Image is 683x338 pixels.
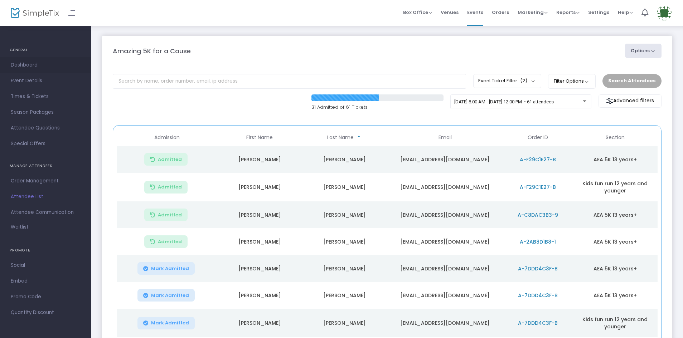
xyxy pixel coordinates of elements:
td: Kids fun run 12 years and younger [572,309,657,337]
span: Attendee Questions [11,123,81,133]
button: Filter Options [548,74,596,88]
h4: PROMOTE [10,243,82,258]
span: A-7DDD4C3F-B [518,265,558,272]
span: Admitted [158,157,182,162]
span: Promo Code [11,292,81,302]
span: Admitted [158,212,182,218]
td: AEA 5K 13 years+ [572,255,657,282]
button: Mark Admitted [137,289,195,302]
td: AEA 5K 13 years+ [572,201,657,228]
span: First Name [246,134,273,141]
span: Embed [11,276,81,286]
span: Times & Tickets [11,92,81,101]
span: Attendee List [11,192,81,201]
td: [PERSON_NAME] [302,309,387,337]
td: [PERSON_NAME] [217,228,302,255]
button: Event Ticket Filter(2) [473,74,541,88]
td: [EMAIL_ADDRESS][DOMAIN_NAME] [387,255,503,282]
p: 31 Admitted of 61 Tickets [311,104,444,111]
button: Admitted [144,153,188,166]
span: A-7DDD4C3F-B [518,292,558,299]
span: Mark Admitted [151,320,189,326]
button: Admitted [144,209,188,221]
span: Admitted [158,184,182,190]
span: Order ID [528,134,548,141]
td: [EMAIL_ADDRESS][DOMAIN_NAME] [387,201,503,228]
span: Special Offers [11,139,81,148]
span: Season Packages [11,108,81,117]
button: Admitted [144,181,188,194]
td: AEA 5K 13 years+ [572,282,657,309]
span: Quantity Discount [11,308,81,317]
span: Reports [556,9,580,16]
button: Mark Admitted [137,317,195,329]
button: Mark Admitted [137,262,195,275]
span: Admitted [158,239,182,245]
td: AEA 5K 13 years+ [572,146,657,173]
h4: MANAGE ATTENDEES [10,159,82,173]
td: [PERSON_NAME] [217,201,302,228]
td: [PERSON_NAME] [302,282,387,309]
span: A-C8DAC3B3-9 [518,211,558,219]
span: A-F29C1E27-B [520,183,556,191]
span: Section [606,134,625,141]
m-panel-title: Amazing 5K for a Cause [113,46,191,56]
td: AEA 5K 13 years+ [572,228,657,255]
m-button: Advanced filters [599,94,662,108]
span: Orders [492,3,509,21]
td: [EMAIL_ADDRESS][DOMAIN_NAME] [387,309,503,337]
span: A-F29C1E27-B [520,156,556,163]
span: Order Management [11,176,81,186]
span: Mark Admitted [151,293,189,298]
span: Venues [441,3,459,21]
td: [PERSON_NAME] [217,282,302,309]
td: [PERSON_NAME] [302,146,387,173]
td: [PERSON_NAME] [302,228,387,255]
button: Admitted [144,235,188,248]
td: [EMAIL_ADDRESS][DOMAIN_NAME] [387,146,503,173]
span: Box Office [403,9,432,16]
td: [PERSON_NAME] [302,173,387,201]
td: [EMAIL_ADDRESS][DOMAIN_NAME] [387,228,503,255]
td: [EMAIL_ADDRESS][DOMAIN_NAME] [387,173,503,201]
span: Marketing [518,9,548,16]
input: Search by name, order number, email, ip address [113,74,466,89]
span: Email [439,134,452,141]
span: Events [467,3,483,21]
span: Waitlist [11,224,29,231]
td: [PERSON_NAME] [217,255,302,282]
td: [PERSON_NAME] [217,309,302,337]
td: Kids fun run 12 years and younger [572,173,657,201]
td: [PERSON_NAME] [302,201,387,228]
h4: GENERAL [10,43,82,57]
span: Help [618,9,633,16]
span: Settings [588,3,609,21]
span: Dashboard [11,60,81,70]
td: [PERSON_NAME] [217,173,302,201]
button: Options [625,44,662,58]
td: [EMAIL_ADDRESS][DOMAIN_NAME] [387,282,503,309]
span: A-7DDD4C3F-B [518,319,558,327]
span: Sortable [356,135,362,141]
td: [PERSON_NAME] [302,255,387,282]
span: (2) [520,78,527,84]
span: Event Details [11,76,81,85]
span: Attendee Communication [11,208,81,217]
span: Mark Admitted [151,266,189,271]
span: Last Name [327,134,354,141]
span: Admission [154,134,180,141]
span: Social [11,261,81,270]
span: A-2AB8D1B8-1 [520,238,556,245]
img: filter [606,97,613,104]
td: [PERSON_NAME] [217,146,302,173]
span: [DATE] 8:00 AM - [DATE] 12:00 PM • 61 attendees [454,99,554,104]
